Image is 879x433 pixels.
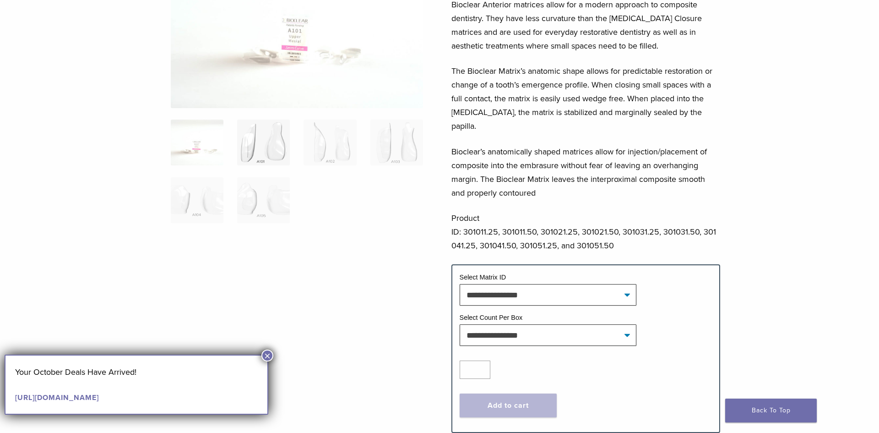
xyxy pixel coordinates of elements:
p: The Bioclear Matrix’s anatomic shape allows for predictable restoration or change of a tooth’s em... [451,64,721,133]
img: Original Anterior Matrix - A Series - Image 2 [237,120,290,165]
img: Original Anterior Matrix - A Series - Image 5 [171,177,223,223]
a: [URL][DOMAIN_NAME] [15,393,99,402]
img: Original Anterior Matrix - A Series - Image 3 [304,120,356,165]
img: Original Anterior Matrix - A Series - Image 6 [237,177,290,223]
button: Add to cart [460,394,557,417]
label: Select Count Per Box [460,314,523,321]
img: Original Anterior Matrix - A Series - Image 4 [370,120,423,165]
p: Your October Deals Have Arrived! [15,365,258,379]
p: Bioclear’s anatomically shaped matrices allow for injection/placement of composite into the embra... [451,145,721,200]
img: Anterior-Original-A-Series-Matrices-324x324.jpg [171,120,223,165]
p: Product ID: 301011.25, 301011.50, 301021.25, 301021.50, 301031.25, 301031.50, 301041.25, 301041.5... [451,211,721,252]
label: Select Matrix ID [460,274,506,281]
a: Back To Top [725,399,817,422]
button: Close [261,350,273,362]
